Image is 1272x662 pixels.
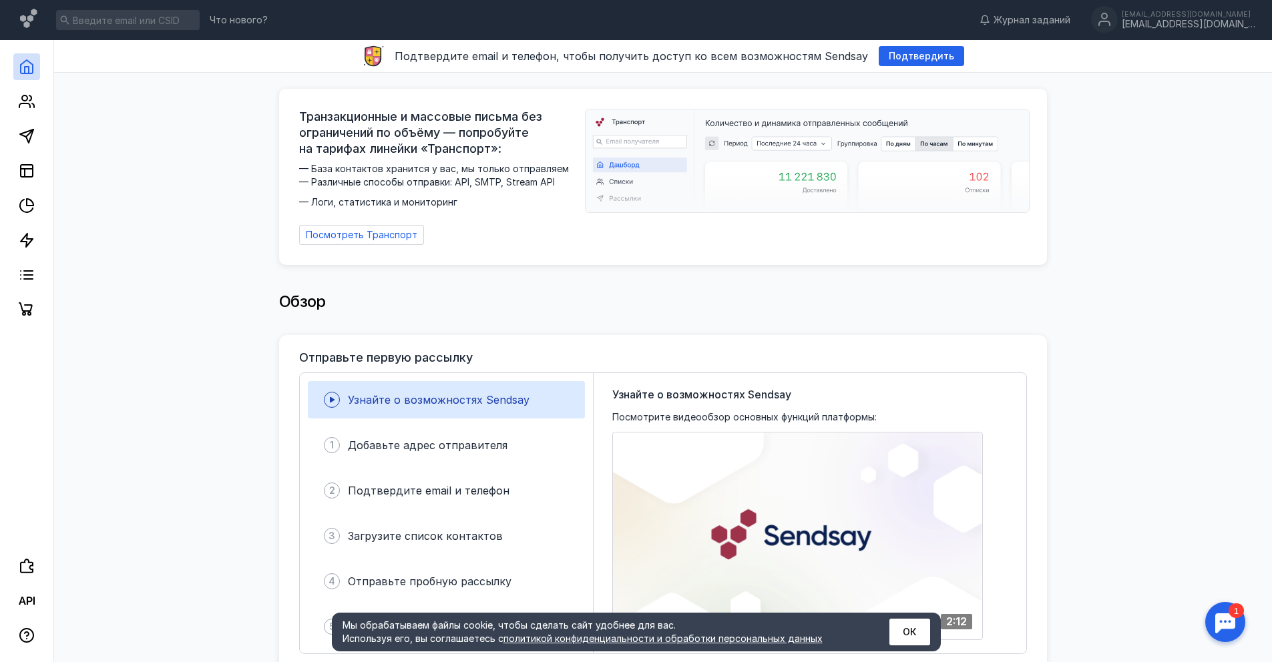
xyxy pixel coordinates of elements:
span: Посмотреть Транспорт [306,230,417,241]
div: [EMAIL_ADDRESS][DOMAIN_NAME] [1122,10,1255,18]
a: Журнал заданий [973,13,1077,27]
span: Добавьте адрес отправителя [348,438,507,452]
div: Мы обрабатываем файлы cookie, чтобы сделать сайт удобнее для вас. Используя его, вы соглашаетесь c [343,619,857,645]
span: Узнайте о возможностях Sendsay [348,393,529,406]
span: Узнайте о возможностях Sendsay [612,386,791,402]
a: Что нового? [203,15,274,25]
span: Подтвердить [889,51,954,62]
span: 4 [329,575,335,588]
span: Транзакционные и массовые письма без ограничений по объёму — попробуйте на тарифах линейки «Транс... [299,109,577,157]
span: 1 [330,438,334,452]
span: Что нового? [210,15,268,25]
span: 2 [329,484,335,497]
img: dashboard-transport-banner [586,109,1029,212]
span: Отправьте пробную рассылку [348,575,511,588]
a: Посмотреть Транспорт [299,225,424,245]
span: 5 [329,620,335,633]
div: 1 [30,8,45,23]
input: Введите email или CSID [56,10,200,30]
span: Подтвердите email и телефон [348,484,509,497]
span: Обзор [279,292,326,311]
div: [EMAIL_ADDRESS][DOMAIN_NAME] [1122,19,1255,30]
button: Подтвердить [879,46,964,66]
div: 2:12 [941,614,972,629]
span: — База контактов хранится у вас, мы только отправляем — Различные способы отправки: API, SMTP, St... [299,162,577,209]
span: Журнал заданий [994,13,1070,27]
span: 3 [329,529,335,543]
span: Подтвердите email и телефон, чтобы получить доступ ко всем возможностям Sendsay [395,49,868,63]
button: ОК [889,619,930,645]
a: политикой конфиденциальности и обработки персональных данных [503,633,823,644]
span: Загрузите список контактов [348,529,503,543]
h3: Отправьте первую рассылку [299,351,473,364]
span: Посмотрите видеообзор основных функций платформы: [612,410,877,424]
